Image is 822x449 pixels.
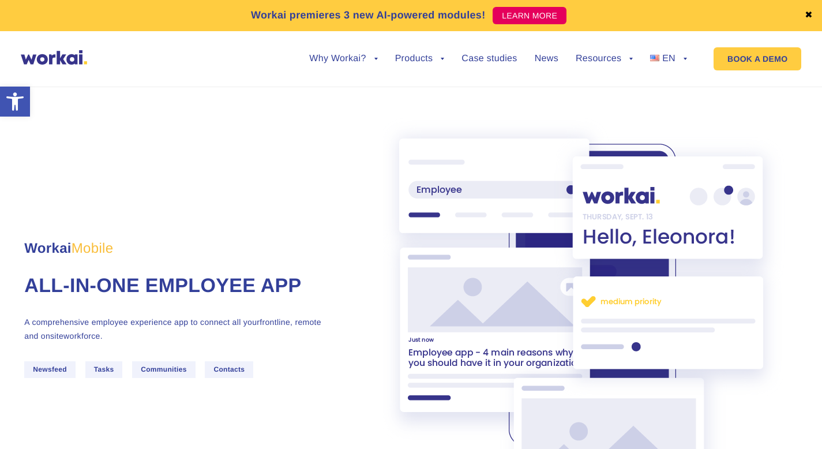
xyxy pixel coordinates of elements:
a: Resources [576,54,633,63]
span: Communities [132,361,196,378]
span: Contacts [205,361,253,378]
a: Why Workai? [309,54,377,63]
span: frontline, remote and onsite [24,317,321,341]
span: Workai [24,228,113,256]
span: workforce. [63,331,103,341]
span: A comprehensive employee experience app to connect all your [24,317,260,327]
p: Workai premieres 3 new AI-powered modules! [251,8,486,23]
a: Case studies [461,54,517,63]
span: Newsfeed [24,361,76,378]
a: News [535,54,558,63]
em: Mobile [72,241,114,256]
span: All-in-one Employee App [24,275,301,297]
a: Products [395,54,445,63]
span: Tasks [85,361,123,378]
a: LEARN MORE [493,7,566,24]
a: ✖ [805,11,813,20]
a: BOOK A DEMO [714,47,801,70]
span: EN [662,54,675,63]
